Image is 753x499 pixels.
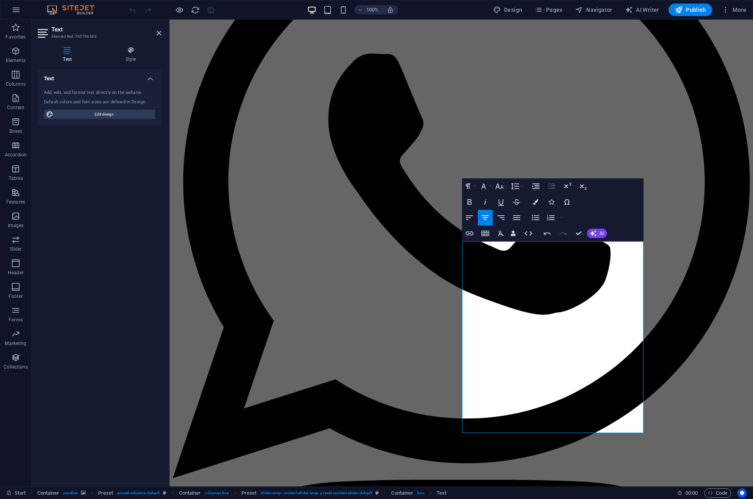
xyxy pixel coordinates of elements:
[179,488,201,498] span: Click to select. Double-click to edit
[462,226,477,241] button: Insert Link
[737,488,747,498] button: Usercentrics
[556,226,570,241] button: Redo (Ctrl+Shift+Z)
[100,46,161,63] h4: Style
[38,46,100,63] h4: Text
[544,178,559,194] button: Decrease Indent
[56,110,153,119] span: Edit design
[45,5,104,15] img: Editor Logo
[560,178,575,194] button: Superscript
[8,222,24,229] p: Images
[9,175,23,182] p: Tables
[44,99,155,106] div: Default colors and font sizes are defined in Design.
[478,194,493,210] button: Italic (Ctrl+I)
[241,488,257,498] span: Click to select. Double-click to edit
[355,5,382,15] button: 100%
[260,488,372,498] span: . slider-wrap .content-slider-wrap .preset-content-slider-default
[490,4,526,16] div: Design (Ctrl+Alt+Y)
[37,488,447,498] nav: breadcrumb
[587,229,607,238] button: AI
[416,488,424,498] span: . box
[493,194,508,210] button: Underline (Ctrl+U)
[204,488,229,498] span: . columns-box
[493,6,523,14] span: Design
[509,226,520,241] button: Data Bindings
[387,6,394,13] i: On resize automatically adjust zoom level to fit chosen device.
[669,4,712,16] button: Publish
[10,246,22,252] p: Slider
[509,194,524,210] button: Strikethrough
[462,210,477,226] button: Align Left
[462,178,477,194] button: Paragraph Format
[691,490,692,496] span: :
[535,6,562,14] span: Pages
[599,231,604,236] span: AI
[6,488,26,498] a: Click to cancel selection. Double-click to open Pages
[493,210,508,226] button: Align Right
[175,5,184,15] button: Click here to leave preview mode and continue editing
[38,69,161,83] h4: Text
[478,210,493,226] button: Align Center
[490,4,526,16] button: Design
[540,226,555,241] button: Undo (Ctrl+Z)
[622,4,662,16] button: AI Writer
[44,110,155,119] button: Edit design
[509,178,524,194] button: Line Height
[571,226,586,241] button: Confirm (Ctrl+⏎)
[51,26,161,33] h2: Text
[478,226,493,241] button: Insert Table
[543,210,558,226] button: Ordered List
[559,194,574,210] button: Special Characters
[718,4,749,16] button: More
[51,33,146,40] h3: Element #ed-765796563
[191,6,200,15] i: Reload page
[391,488,413,498] span: Click to select. Double-click to edit
[437,488,446,498] span: Click to select. Double-click to edit
[8,270,24,276] p: Header
[190,5,200,15] button: reload
[462,194,477,210] button: Bold (Ctrl+B)
[576,178,590,194] button: Subscript
[6,57,26,64] p: Elements
[5,34,26,40] p: Favorites
[528,194,543,210] button: Colors
[6,81,26,87] p: Columns
[62,488,78,498] span: . parallax
[625,6,659,14] span: AI Writer
[37,488,59,498] span: Click to select. Double-click to edit
[685,488,698,498] span: 00 00
[44,90,155,96] div: Add, edit, and format text directly on the website.
[9,128,22,134] p: Boxes
[9,293,23,299] p: Footer
[366,5,379,15] h6: 100%
[532,4,565,16] button: Pages
[558,210,565,226] button: Ordered List
[575,6,612,14] span: Navigator
[528,210,543,226] button: Unordered List
[4,364,27,370] p: Collections
[708,488,727,498] span: Code
[509,210,524,226] button: Align Justify
[7,105,24,111] p: Content
[478,178,493,194] button: Font Family
[704,488,731,498] button: Code
[5,152,27,158] p: Accordion
[528,178,543,194] button: Increase Indent
[493,226,508,241] button: Clear Formatting
[116,488,160,498] span: . preset-columns-default
[375,491,379,495] i: This element is a customizable preset
[675,6,706,14] span: Publish
[81,491,86,495] i: This element contains a background
[98,488,113,498] span: Click to select. Double-click to edit
[544,194,559,210] button: Icons
[572,4,616,16] button: Navigator
[493,178,508,194] button: Font Size
[163,491,166,495] i: This element is a customizable preset
[521,226,536,241] button: HTML
[5,340,26,347] p: Marketing
[6,199,25,205] p: Features
[677,488,698,498] h6: Session time
[722,6,746,14] span: More
[9,317,23,323] p: Forms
